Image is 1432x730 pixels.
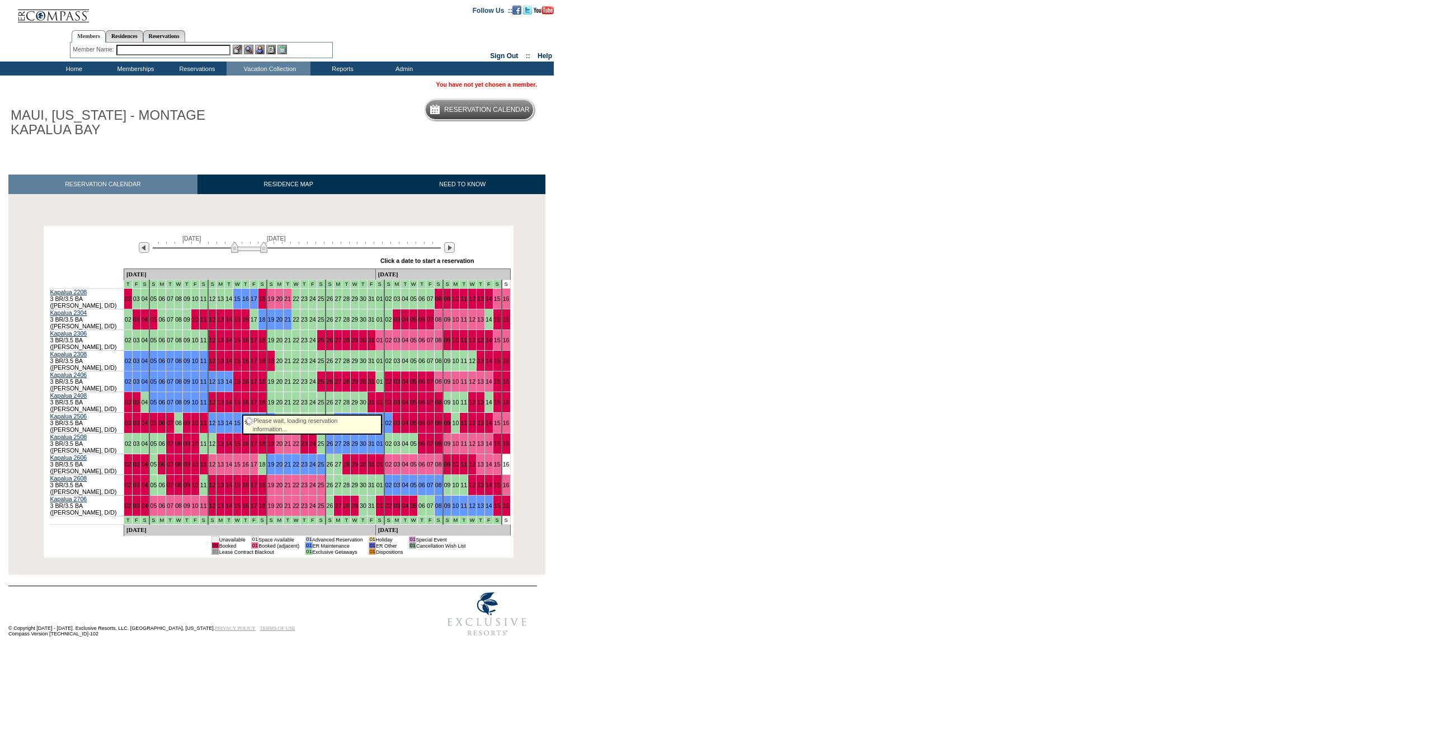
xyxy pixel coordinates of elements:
a: 11 [200,316,207,323]
a: 09 [444,316,451,323]
a: 21 [284,357,291,364]
a: 14 [486,378,492,385]
a: 23 [301,378,308,385]
a: 16 [503,295,510,302]
a: 08 [175,295,182,302]
a: 14 [486,337,492,343]
a: 11 [200,399,207,406]
a: Kapalua 2304 [50,309,87,316]
img: Next [444,242,455,253]
a: Sign Out [490,52,518,60]
a: 14 [225,357,232,364]
a: 01 [376,357,383,364]
a: 25 [318,295,324,302]
a: 23 [301,337,308,343]
a: 31 [368,337,375,343]
a: 12 [469,295,475,302]
a: 02 [385,399,392,406]
a: 16 [242,357,249,364]
a: 11 [200,378,207,385]
a: 26 [327,399,333,406]
img: Subscribe to our YouTube Channel [534,6,554,15]
a: 07 [167,316,173,323]
a: 15 [234,357,241,364]
a: Kapalua 2306 [50,330,87,337]
a: 03 [393,378,400,385]
a: 17 [251,295,257,302]
a: 22 [293,337,299,343]
a: 20 [276,337,282,343]
a: 12 [469,357,475,364]
a: 04 [142,316,148,323]
a: 14 [225,399,232,406]
a: 23 [301,316,308,323]
a: 07 [427,399,434,406]
a: 20 [276,357,282,364]
a: Become our fan on Facebook [512,6,521,13]
a: 14 [225,295,232,302]
a: 19 [268,357,275,364]
a: 29 [351,357,358,364]
a: 04 [402,337,408,343]
a: 16 [242,295,249,302]
a: 18 [259,378,266,385]
a: 13 [217,378,224,385]
a: RESERVATION CALENDAR [8,175,197,194]
a: 13 [217,357,224,364]
a: 29 [351,295,358,302]
a: 19 [268,378,275,385]
a: 04 [402,399,408,406]
a: 02 [385,295,392,302]
a: 15 [234,399,241,406]
a: 24 [309,378,316,385]
a: 08 [175,357,182,364]
img: Follow us on Twitter [523,6,532,15]
a: 12 [209,337,216,343]
a: 04 [402,357,408,364]
a: 03 [393,357,400,364]
a: 14 [486,316,492,323]
a: 04 [142,399,148,406]
a: 13 [217,316,224,323]
a: Kapalua 2308 [50,351,87,357]
a: 04 [142,337,148,343]
a: 29 [351,399,358,406]
a: 13 [477,316,484,323]
a: 07 [427,295,434,302]
a: 10 [452,378,459,385]
a: 31 [368,378,375,385]
a: 14 [225,337,232,343]
a: 12 [469,378,475,385]
a: 09 [444,337,451,343]
a: 15 [494,378,501,385]
a: 11 [200,357,207,364]
a: 06 [418,337,425,343]
a: 09 [183,399,190,406]
a: 16 [242,399,249,406]
a: 20 [276,295,282,302]
a: 31 [368,357,375,364]
a: 25 [318,399,324,406]
a: 09 [183,316,190,323]
a: 05 [150,399,157,406]
a: 11 [200,337,207,343]
a: 16 [503,337,510,343]
a: 05 [150,295,157,302]
a: 25 [318,337,324,343]
a: 24 [309,295,316,302]
a: 07 [167,357,173,364]
a: 09 [444,378,451,385]
td: Admin [372,62,434,76]
a: 18 [259,357,266,364]
a: 05 [150,378,157,385]
a: 13 [477,357,484,364]
img: Become our fan on Facebook [512,6,521,15]
td: Reports [310,62,372,76]
a: 07 [167,337,173,343]
a: 29 [351,316,358,323]
a: 02 [385,378,392,385]
a: 10 [192,295,199,302]
a: 15 [234,378,241,385]
a: 21 [284,337,291,343]
a: 21 [284,316,291,323]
